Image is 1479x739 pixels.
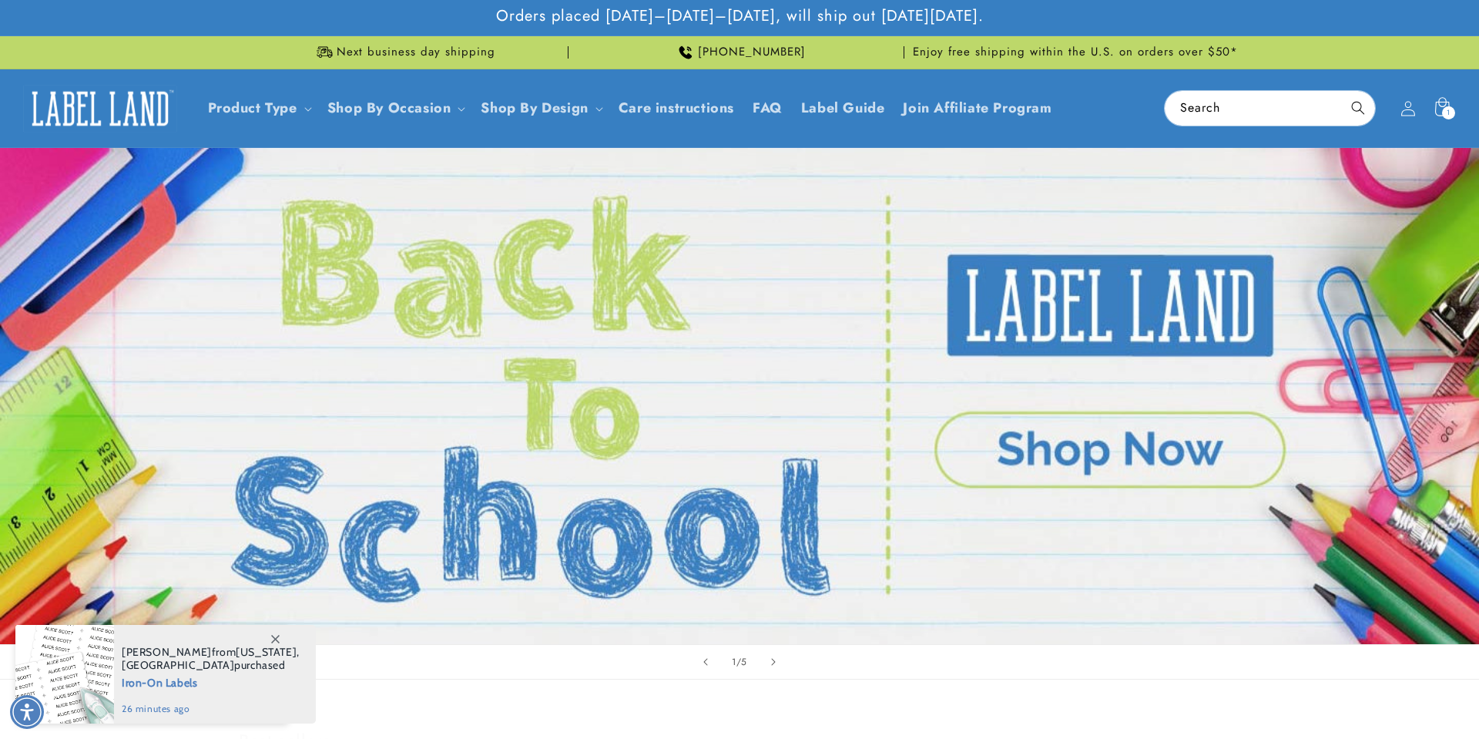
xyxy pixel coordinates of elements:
[318,90,472,126] summary: Shop By Occasion
[911,36,1240,69] div: Announcement
[337,45,495,60] span: Next business day shipping
[732,654,736,670] span: 1
[698,45,806,60] span: [PHONE_NUMBER]
[736,654,742,670] span: /
[239,36,568,69] div: Announcement
[792,90,894,126] a: Label Guide
[1447,106,1450,119] span: 1
[122,646,300,672] span: from , purchased
[619,99,734,117] span: Care instructions
[10,695,44,729] div: Accessibility Menu
[1341,91,1375,125] button: Search
[609,90,743,126] a: Care instructions
[801,99,885,117] span: Label Guide
[471,90,609,126] summary: Shop By Design
[894,90,1061,126] a: Join Affiliate Program
[689,645,723,679] button: Previous slide
[18,79,183,138] a: Label Land
[756,645,790,679] button: Next slide
[327,99,451,117] span: Shop By Occasion
[743,90,792,126] a: FAQ
[903,99,1051,117] span: Join Affiliate Program
[496,6,984,26] span: Orders placed [DATE]–[DATE]–[DATE], will ship out [DATE][DATE].
[122,645,212,659] span: [PERSON_NAME]
[208,98,297,118] a: Product Type
[236,645,297,659] span: [US_STATE]
[913,45,1238,60] span: Enjoy free shipping within the U.S. on orders over $50*
[753,99,783,117] span: FAQ
[575,36,904,69] div: Announcement
[741,654,747,670] span: 5
[122,658,234,672] span: [GEOGRAPHIC_DATA]
[481,98,588,118] a: Shop By Design
[199,90,318,126] summary: Product Type
[23,85,177,133] img: Label Land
